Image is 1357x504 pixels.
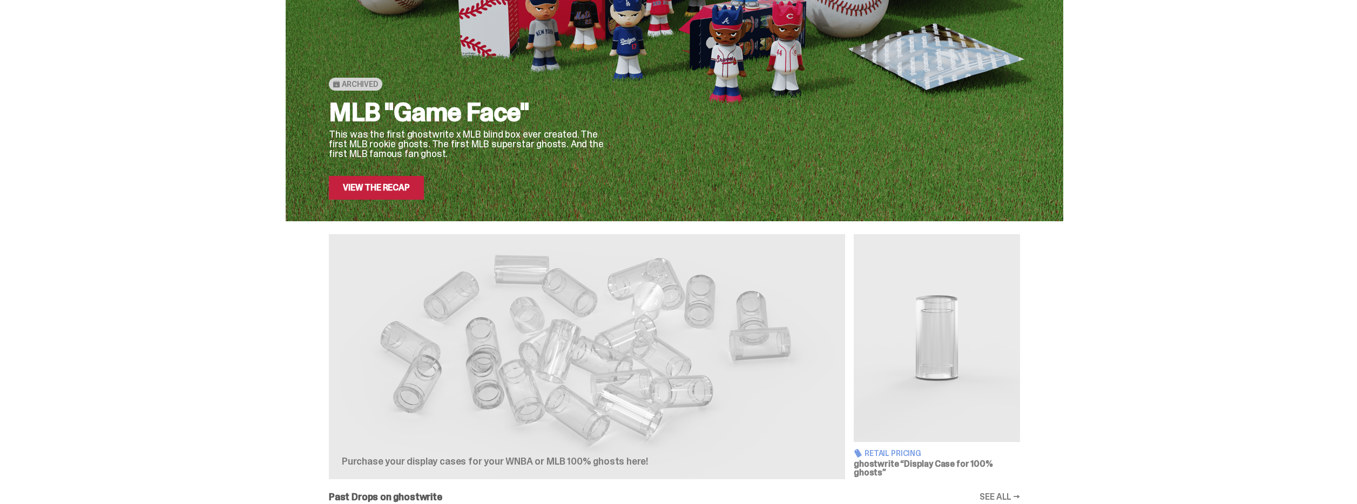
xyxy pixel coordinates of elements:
p: This was the first ghostwrite x MLB blind box ever created. The first MLB rookie ghosts. The firs... [329,130,610,159]
h2: MLB "Game Face" [329,99,610,125]
span: Retail Pricing [865,449,921,457]
a: SEE ALL → [980,493,1020,501]
a: View the Recap [329,176,424,200]
h2: Past Drops on ghostwrite [329,492,442,502]
img: Display Case for 100% ghosts [854,234,1020,442]
span: Archived [342,80,378,88]
a: Display Case for 100% ghosts Retail Pricing [854,234,1020,479]
h3: ghostwrite “Display Case for 100% ghosts” [854,460,1020,477]
p: Purchase your display cases for your WNBA or MLB 100% ghosts here! [342,457,687,466]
